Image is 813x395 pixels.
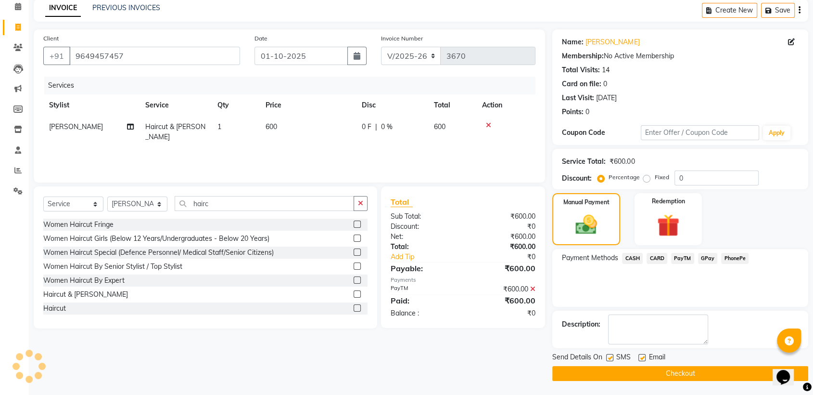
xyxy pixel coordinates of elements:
[463,242,543,252] div: ₹600.00
[562,128,641,138] div: Coupon Code
[654,173,669,182] label: Fixed
[563,198,610,207] label: Manual Payment
[381,122,393,132] span: 0 %
[702,3,757,18] button: Create New
[69,47,240,65] input: Search by Name/Mobile/Email/Code
[476,94,535,116] th: Action
[383,252,476,262] a: Add Tip
[610,157,635,167] div: ₹600.00
[356,94,428,116] th: Disc
[609,173,639,182] label: Percentage
[383,295,463,306] div: Paid:
[391,276,535,284] div: Payments
[463,222,543,232] div: ₹0
[698,253,718,264] span: GPay
[43,248,274,258] div: Women Haircut Special (Defence Personnel/ Medical Staff/Senior Citizens)
[49,122,103,131] span: [PERSON_NAME]
[383,232,463,242] div: Net:
[671,253,694,264] span: PayTM
[562,51,604,61] div: Membership:
[463,295,543,306] div: ₹600.00
[641,125,759,140] input: Enter Offer / Coupon Code
[761,3,795,18] button: Save
[381,34,423,43] label: Invoice Number
[463,308,543,318] div: ₹0
[585,107,589,117] div: 0
[428,94,476,116] th: Total
[763,126,790,140] button: Apply
[463,211,543,222] div: ₹600.00
[383,242,463,252] div: Total:
[391,197,413,207] span: Total
[175,196,354,211] input: Search or Scan
[140,94,212,116] th: Service
[463,232,543,242] div: ₹600.00
[375,122,377,132] span: |
[145,122,205,141] span: Haircut & [PERSON_NAME]
[383,263,463,274] div: Payable:
[383,284,463,294] div: PayTM
[383,211,463,222] div: Sub Total:
[562,173,592,184] div: Discount:
[43,234,269,244] div: Women Haircut Girls (Below 12 Years/Undergraduates - Below 20 Years)
[647,253,667,264] span: CARD
[651,197,685,206] label: Redemption
[552,366,808,381] button: Checkout
[92,3,160,12] a: PREVIOUS INVOICES
[383,222,463,232] div: Discount:
[773,356,803,385] iframe: chat widget
[562,157,606,167] div: Service Total:
[383,308,463,318] div: Balance :
[463,284,543,294] div: ₹600.00
[602,65,610,75] div: 14
[562,253,618,263] span: Payment Methods
[43,94,140,116] th: Stylist
[622,253,643,264] span: CASH
[650,211,686,239] img: _gift.svg
[43,290,128,300] div: Haircut & [PERSON_NAME]
[362,122,371,132] span: 0 F
[562,65,600,75] div: Total Visits:
[562,79,601,89] div: Card on file:
[43,220,114,230] div: Women Haircut Fringe
[463,263,543,274] div: ₹600.00
[43,34,59,43] label: Client
[44,77,543,94] div: Services
[721,253,749,264] span: PhonePe
[212,94,260,116] th: Qty
[254,34,267,43] label: Date
[217,122,221,131] span: 1
[562,93,594,103] div: Last Visit:
[562,107,584,117] div: Points:
[562,319,600,329] div: Description:
[552,352,602,364] span: Send Details On
[585,37,639,47] a: [PERSON_NAME]
[569,212,603,237] img: _cash.svg
[43,276,125,286] div: Women Haircut By Expert
[596,93,617,103] div: [DATE]
[648,352,665,364] span: Email
[260,94,356,116] th: Price
[603,79,607,89] div: 0
[43,262,182,272] div: Women Haircut By Senior Stylist / Top Stylist
[434,122,445,131] span: 600
[616,352,631,364] span: SMS
[43,303,66,314] div: Haircut
[43,47,70,65] button: +91
[476,252,543,262] div: ₹0
[562,37,584,47] div: Name:
[562,51,799,61] div: No Active Membership
[266,122,277,131] span: 600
